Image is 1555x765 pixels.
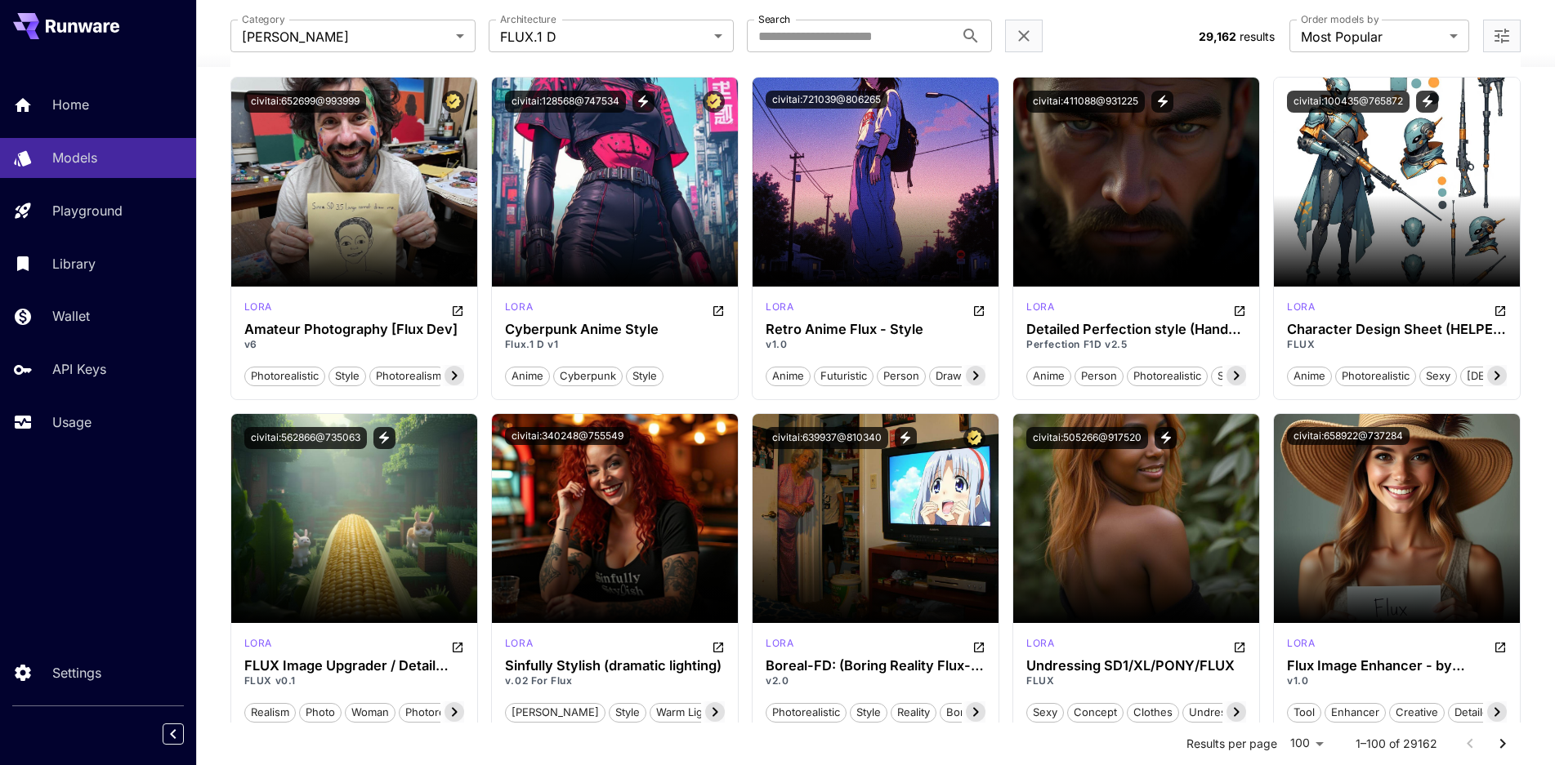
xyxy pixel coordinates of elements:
[505,322,725,337] div: Cyberpunk Anime Style
[1233,636,1246,656] button: Open in CivitAI
[553,365,623,386] button: cyberpunk
[244,674,464,688] p: FLUX v0.1
[346,705,395,721] span: woman
[1151,91,1173,113] button: View trigger words
[1026,322,1246,337] h3: Detailed Perfection style (Hands + Feet + Face + Body + All in one) XL + F1D + SD1.5 + Pony
[1287,636,1315,656] div: FLUX.1 D
[244,91,366,113] button: civitai:652699@993999
[1027,705,1063,721] span: sexy
[244,636,272,651] p: lora
[506,368,549,385] span: anime
[766,322,985,337] h3: Retro Anime Flux - Style
[1325,701,1386,723] button: enhancer
[703,91,725,113] button: Certified Model – Vetted for best performance and includes a commercial license.
[329,368,365,385] span: style
[1449,705,1499,721] span: detailer
[1389,701,1445,723] button: creative
[244,365,325,386] button: photorealistic
[1127,365,1208,386] button: photorealistic
[1199,29,1236,43] span: 29,162
[505,674,725,688] p: v.02 For Flux
[850,701,887,723] button: style
[1182,701,1254,723] button: undressing
[345,701,395,723] button: woman
[1026,427,1148,449] button: civitai:505266@917520
[712,636,725,656] button: Open in CivitAI
[766,300,793,314] p: lora
[1287,674,1507,688] p: v1.0
[1288,368,1331,385] span: anime
[766,636,793,656] div: FLUX.1 D
[1287,636,1315,651] p: lora
[1026,658,1246,674] h3: Undressing SD1/XL/PONY/FLUX
[815,368,873,385] span: futuristic
[370,368,447,385] span: photorealism
[52,148,97,167] p: Models
[505,636,533,656] div: FLUX.1 D
[929,365,984,386] button: drawing
[300,705,341,721] span: photo
[1448,701,1499,723] button: detailer
[712,300,725,319] button: Open in CivitAI
[245,705,295,721] span: realism
[1075,365,1124,386] button: person
[451,300,464,319] button: Open in CivitAI
[299,701,342,723] button: photo
[626,365,664,386] button: style
[1492,26,1512,47] button: Open more filters
[1026,300,1054,319] div: FLUX.1 D
[244,322,464,337] h3: Amateur Photography [Flux Dev]
[505,337,725,352] p: Flux.1 D v1
[1026,701,1064,723] button: sexy
[1336,368,1415,385] span: photorealistic
[500,12,556,26] label: Architecture
[373,427,395,449] button: View trigger words
[1026,91,1145,113] button: civitai:411088@931225
[500,27,708,47] span: FLUX.1 D
[766,701,847,723] button: photorealistic
[52,663,101,683] p: Settings
[506,705,605,721] span: [PERSON_NAME]
[940,701,986,723] button: boring
[505,300,533,314] p: lora
[52,95,89,114] p: Home
[1026,636,1054,651] p: lora
[1287,365,1332,386] button: anime
[163,723,184,745] button: Collapse sidebar
[554,368,622,385] span: cyberpunk
[505,636,533,651] p: lora
[52,254,96,274] p: Library
[1068,705,1123,721] span: concept
[650,701,719,723] button: warm light
[610,705,646,721] span: style
[505,300,533,319] div: FLUX.1 D
[242,27,449,47] span: [PERSON_NAME]
[244,300,272,319] div: FLUX.1 D
[1287,300,1315,314] p: lora
[1127,701,1179,723] button: clothes
[766,300,793,319] div: FLUX.1 D
[1335,365,1416,386] button: photorealistic
[1128,705,1178,721] span: clothes
[766,658,985,674] div: Boreal-FD: (Boring Reality Flux-Dev LoRA)
[1186,736,1277,752] p: Results per page
[891,701,936,723] button: reality
[52,412,92,432] p: Usage
[1287,322,1507,337] h3: Character Design Sheet (HELPER) (3-PERSPECTIVES)+(COLOR PALETTE) - Illustrious XL | FLUX | XL PON...
[1067,701,1124,723] button: concept
[1287,91,1410,113] button: civitai:100435@765872
[52,201,123,220] p: Playground
[52,306,90,326] p: Wallet
[1026,337,1246,352] p: Perfection F1D v2.5
[1287,300,1315,319] div: FLUX.1 D
[1284,732,1329,755] div: 100
[175,719,196,749] div: Collapse sidebar
[1287,337,1507,352] p: FLUX
[972,636,985,656] button: Open in CivitAI
[244,300,272,314] p: lora
[878,368,925,385] span: person
[505,658,725,674] div: Sinfully Stylish (dramatic lighting)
